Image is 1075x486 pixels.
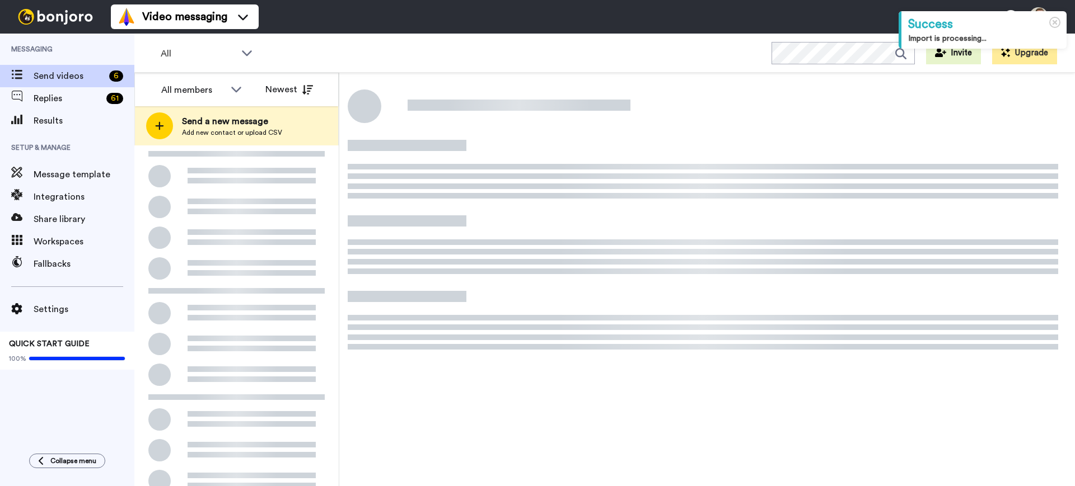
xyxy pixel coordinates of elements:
img: vm-color.svg [118,8,135,26]
span: Fallbacks [34,257,134,271]
div: 6 [109,70,123,82]
span: Video messaging [142,9,227,25]
span: 100% [9,354,26,363]
span: Replies [34,92,102,105]
button: Collapse menu [29,454,105,468]
span: Message template [34,168,134,181]
div: All members [161,83,225,97]
span: Settings [34,303,134,316]
span: Send a new message [182,115,282,128]
button: Upgrade [992,42,1057,64]
span: Share library [34,213,134,226]
div: 61 [106,93,123,104]
span: Send videos [34,69,105,83]
button: Newest [257,78,321,101]
div: Import is processing... [908,33,1060,44]
div: Success [908,16,1060,33]
span: Workspaces [34,235,134,248]
span: All [161,47,236,60]
span: Add new contact or upload CSV [182,128,282,137]
span: Collapse menu [50,456,96,465]
span: Integrations [34,190,134,204]
img: bj-logo-header-white.svg [13,9,97,25]
span: QUICK START GUIDE [9,340,90,348]
span: Results [34,114,134,128]
button: Invite [926,42,981,64]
